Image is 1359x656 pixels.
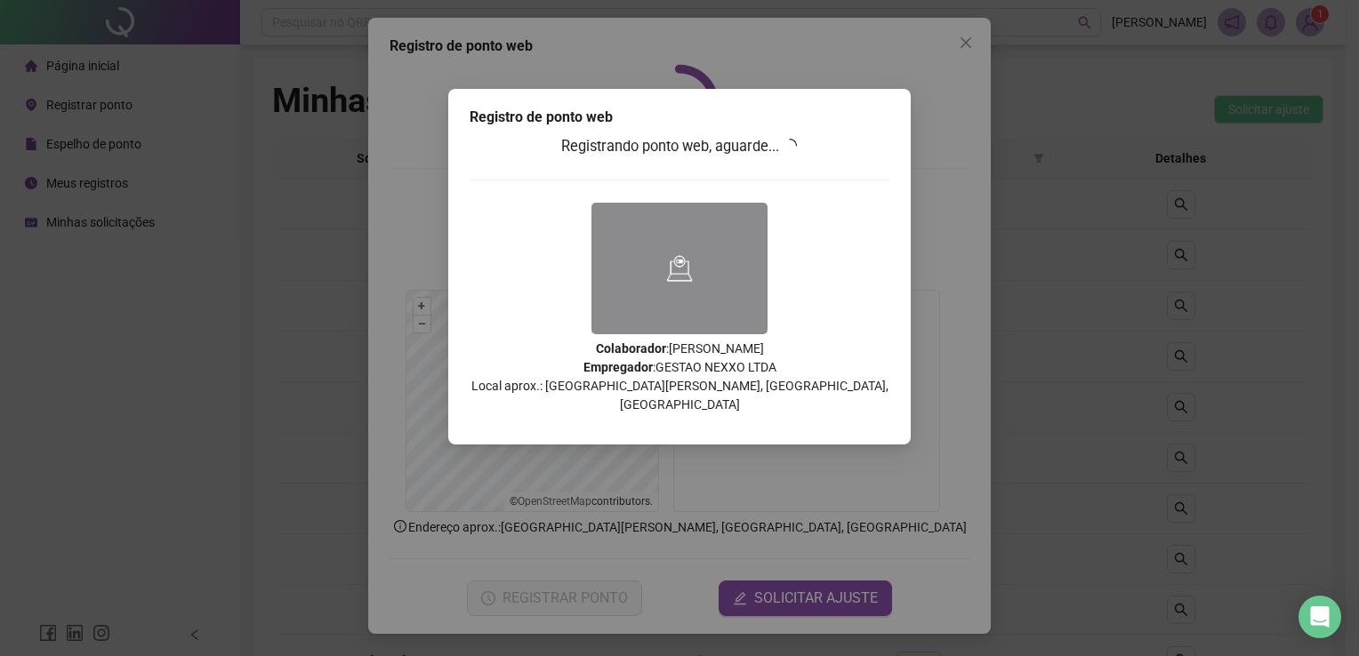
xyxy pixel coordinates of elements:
img: 2Q== [591,203,768,334]
div: Registro de ponto web [470,107,889,128]
strong: Colaborador [596,341,666,356]
h3: Registrando ponto web, aguarde... [470,135,889,158]
span: loading [783,139,797,153]
p: : [PERSON_NAME] : GESTAO NEXXO LTDA Local aprox.: [GEOGRAPHIC_DATA][PERSON_NAME], [GEOGRAPHIC_DAT... [470,340,889,414]
div: Open Intercom Messenger [1299,596,1341,638]
strong: Empregador [583,360,653,374]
